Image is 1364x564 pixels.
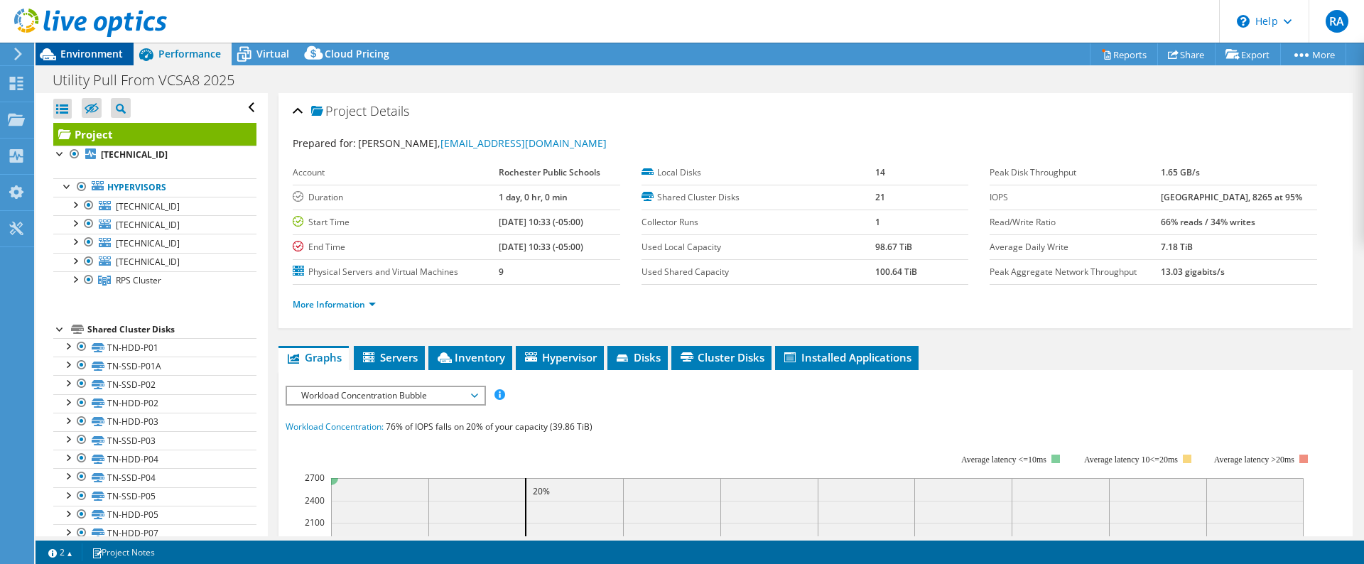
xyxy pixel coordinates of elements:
span: Graphs [286,350,342,364]
a: More Information [293,298,376,310]
span: [TECHNICAL_ID] [116,237,180,249]
a: TN-SSD-P04 [53,468,256,487]
span: Workload Concentration: [286,421,384,433]
label: Start Time [293,215,499,229]
span: RA [1326,10,1348,33]
span: Details [370,102,409,119]
a: [TECHNICAL_ID] [53,253,256,271]
tspan: Average latency 10<=20ms [1084,455,1178,465]
label: Read/Write Ratio [990,215,1160,229]
a: RPS Cluster [53,271,256,290]
span: [TECHNICAL_ID] [116,200,180,212]
a: TN-SSD-P03 [53,431,256,450]
text: Average latency >20ms [1214,455,1294,465]
label: IOPS [990,190,1160,205]
b: [DATE] 10:33 (-05:00) [499,216,583,228]
b: [DATE] 10:33 (-05:00) [499,241,583,253]
a: 2 [38,543,82,561]
span: 76% of IOPS falls on 20% of your capacity (39.86 TiB) [386,421,592,433]
span: [PERSON_NAME], [358,136,607,150]
h1: Utility Pull From VCSA8 2025 [46,72,256,88]
a: TN-HDD-P07 [53,524,256,543]
label: Physical Servers and Virtual Machines [293,265,499,279]
a: Share [1157,43,1216,65]
b: 1 [875,216,880,228]
b: 1.65 GB/s [1161,166,1200,178]
span: Cluster Disks [678,350,764,364]
a: TN-HDD-P05 [53,506,256,524]
label: Collector Runs [642,215,875,229]
a: [EMAIL_ADDRESS][DOMAIN_NAME] [440,136,607,150]
span: Environment [60,47,123,60]
b: 14 [875,166,885,178]
svg: \n [1237,15,1250,28]
a: Reports [1090,43,1158,65]
b: 66% reads / 34% writes [1161,216,1255,228]
label: Duration [293,190,499,205]
a: TN-HDD-P04 [53,450,256,468]
a: TN-SSD-P01A [53,357,256,375]
a: TN-HDD-P02 [53,394,256,413]
span: [TECHNICAL_ID] [116,256,180,268]
span: [TECHNICAL_ID] [116,219,180,231]
a: TN-HDD-P01 [53,338,256,357]
span: Installed Applications [782,350,911,364]
a: TN-SSD-P02 [53,375,256,394]
a: [TECHNICAL_ID] [53,146,256,164]
text: 2400 [305,494,325,506]
span: RPS Cluster [116,274,161,286]
b: Rochester Public Schools [499,166,600,178]
div: Shared Cluster Disks [87,321,256,338]
b: 1 day, 0 hr, 0 min [499,191,568,203]
label: End Time [293,240,499,254]
b: 9 [499,266,504,278]
label: Used Shared Capacity [642,265,875,279]
span: Cloud Pricing [325,47,389,60]
b: 21 [875,191,885,203]
span: Workload Concentration Bubble [294,387,477,404]
b: [GEOGRAPHIC_DATA], 8265 at 95% [1161,191,1302,203]
span: Performance [158,47,221,60]
label: Local Disks [642,166,875,180]
b: 100.64 TiB [875,266,917,278]
b: 98.67 TiB [875,241,912,253]
a: [TECHNICAL_ID] [53,215,256,234]
label: Peak Aggregate Network Throughput [990,265,1160,279]
b: [TECHNICAL_ID] [101,148,168,161]
text: 2100 [305,516,325,528]
text: 20% [533,485,550,497]
a: TN-HDD-P03 [53,413,256,431]
label: Used Local Capacity [642,240,875,254]
span: Disks [615,350,661,364]
label: Account [293,166,499,180]
a: More [1280,43,1346,65]
span: Virtual [256,47,289,60]
label: Prepared for: [293,136,356,150]
a: Hypervisors [53,178,256,197]
a: [TECHNICAL_ID] [53,197,256,215]
span: Inventory [435,350,505,364]
a: Project Notes [82,543,165,561]
a: [TECHNICAL_ID] [53,234,256,252]
a: Project [53,123,256,146]
label: Shared Cluster Disks [642,190,875,205]
span: Project [311,104,367,119]
span: Servers [361,350,418,364]
label: Average Daily Write [990,240,1160,254]
text: 2700 [305,472,325,484]
a: TN-SSD-P05 [53,487,256,506]
label: Peak Disk Throughput [990,166,1160,180]
b: 13.03 gigabits/s [1161,266,1225,278]
span: Hypervisor [523,350,597,364]
b: 7.18 TiB [1161,241,1193,253]
tspan: Average latency <=10ms [961,455,1046,465]
a: Export [1215,43,1281,65]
